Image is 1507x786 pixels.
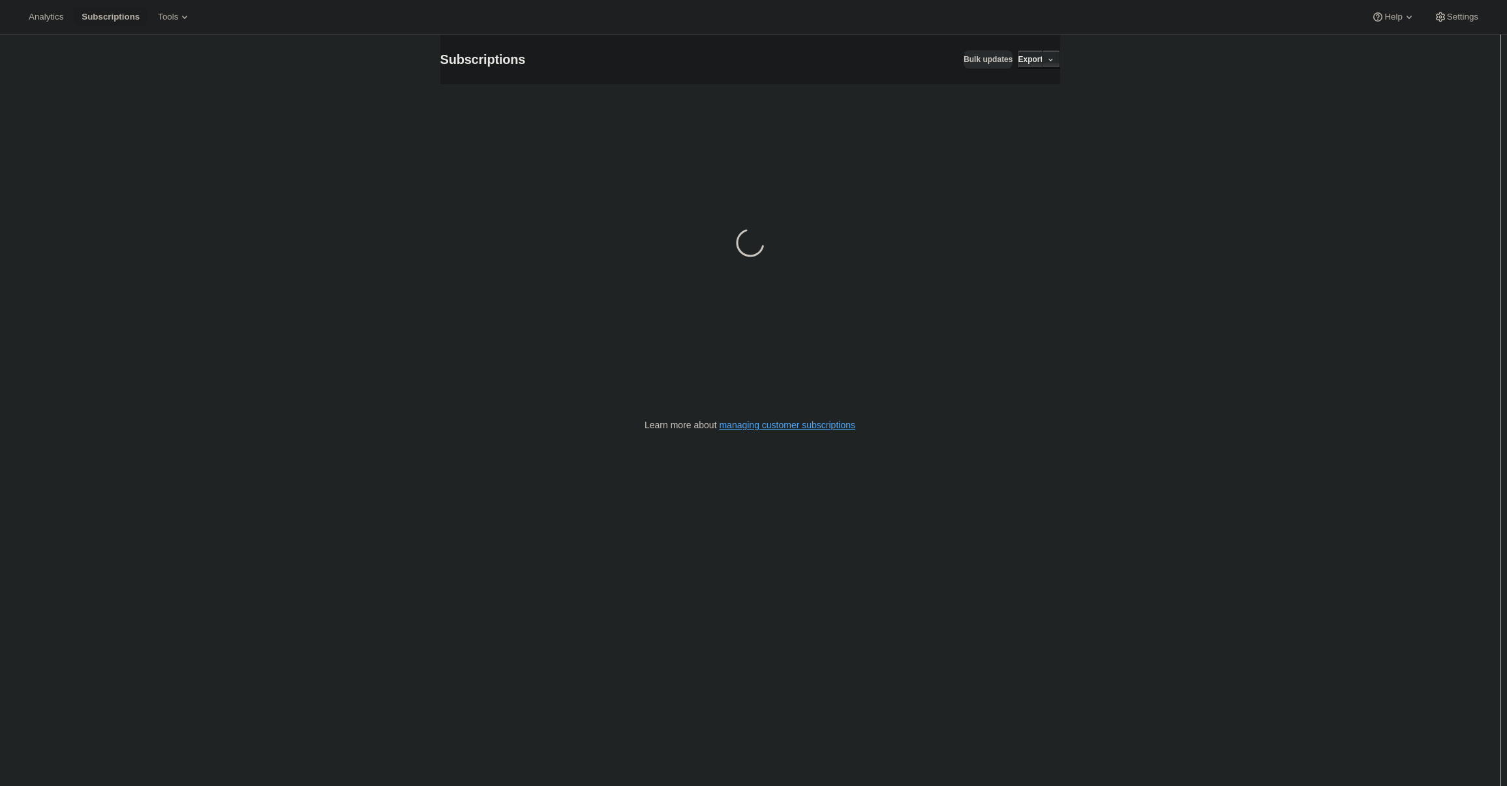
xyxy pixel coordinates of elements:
[1426,8,1486,26] button: Settings
[440,52,526,67] span: Subscriptions
[82,12,140,22] span: Subscriptions
[1363,8,1423,26] button: Help
[719,420,855,430] a: managing customer subscriptions
[645,418,855,432] p: Learn more about
[74,8,147,26] button: Subscriptions
[29,12,63,22] span: Analytics
[1018,54,1043,65] span: Export
[1447,12,1478,22] span: Settings
[158,12,178,22] span: Tools
[1384,12,1402,22] span: Help
[150,8,199,26] button: Tools
[21,8,71,26] button: Analytics
[964,50,1012,69] button: Bulk updates
[1018,50,1043,69] button: Export
[964,54,1012,65] span: Bulk updates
